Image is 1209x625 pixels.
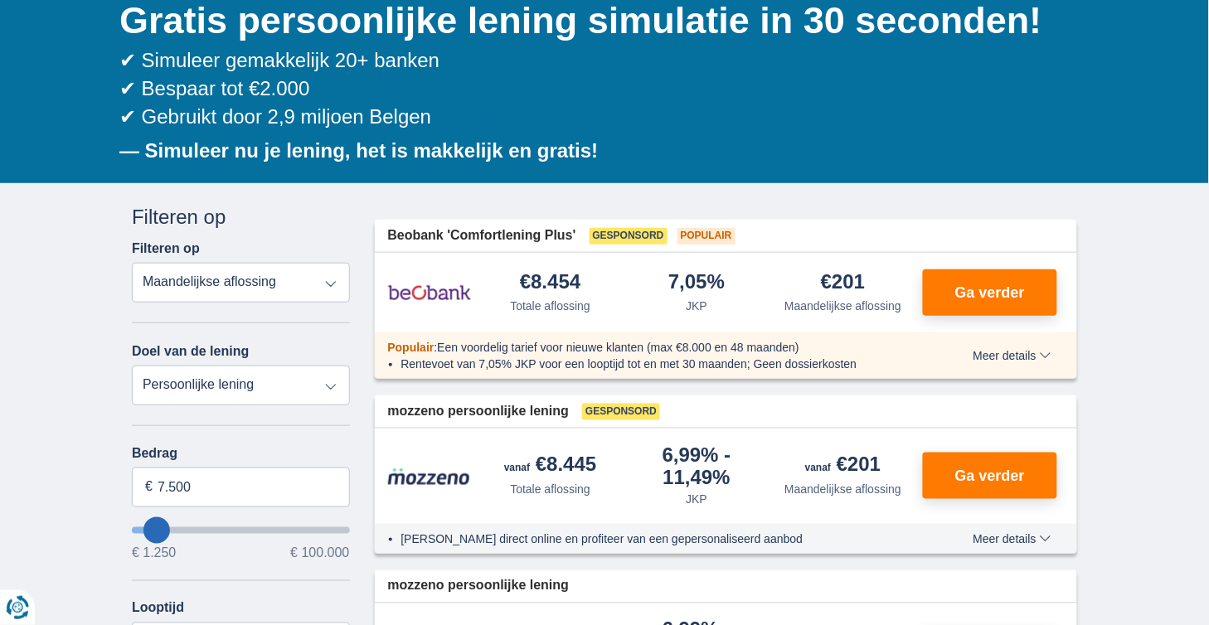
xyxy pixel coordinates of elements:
[582,404,660,420] span: Gesponsord
[961,349,1064,362] button: Meer details
[955,468,1025,483] span: Ga verder
[668,272,725,294] div: 7,05%
[504,454,596,477] div: €8.445
[132,446,350,461] label: Bedrag
[290,547,349,560] span: € 100.000
[388,272,471,313] img: product.pl.alt Beobank
[437,341,799,354] span: Een voordelig tarief voor nieuwe klanten (max €8.000 en 48 maanden)
[520,272,580,294] div: €8.454
[510,298,590,314] div: Totale aflossing
[375,339,926,356] div: :
[784,298,901,314] div: Maandelijkse aflossing
[784,481,901,497] div: Maandelijkse aflossing
[510,481,590,497] div: Totale aflossing
[132,344,249,359] label: Doel van de lening
[132,527,350,534] input: wantToBorrow
[145,477,153,497] span: €
[923,453,1057,499] button: Ga verder
[401,531,913,547] li: [PERSON_NAME] direct online en profiteer van een gepersonaliseerd aanbod
[132,547,176,560] span: € 1.250
[388,341,435,354] span: Populair
[821,272,865,294] div: €201
[686,491,707,507] div: JKP
[119,139,599,162] b: — Simuleer nu je lening, het is makkelijk en gratis!
[388,402,570,421] span: mozzeno persoonlijke lening
[132,601,184,616] label: Looptijd
[923,269,1057,316] button: Ga verder
[677,228,736,245] span: Populair
[974,350,1051,361] span: Meer details
[686,298,707,314] div: JKP
[119,46,1077,132] div: ✔ Simuleer gemakkelijk 20+ banken ✔ Bespaar tot €2.000 ✔ Gebruikt door 2,9 miljoen Belgen
[630,445,764,487] div: 6,99%
[132,203,350,231] div: Filteren op
[805,454,881,477] div: €201
[388,577,570,596] span: mozzeno persoonlijke lening
[388,468,471,486] img: product.pl.alt Mozzeno
[955,285,1025,300] span: Ga verder
[590,228,668,245] span: Gesponsord
[961,532,1064,545] button: Meer details
[132,241,200,256] label: Filteren op
[401,356,913,372] li: Rentevoet van 7,05% JKP voor een looptijd tot en met 30 maanden; Geen dossierkosten
[388,226,576,245] span: Beobank 'Comfortlening Plus'
[974,533,1051,545] span: Meer details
